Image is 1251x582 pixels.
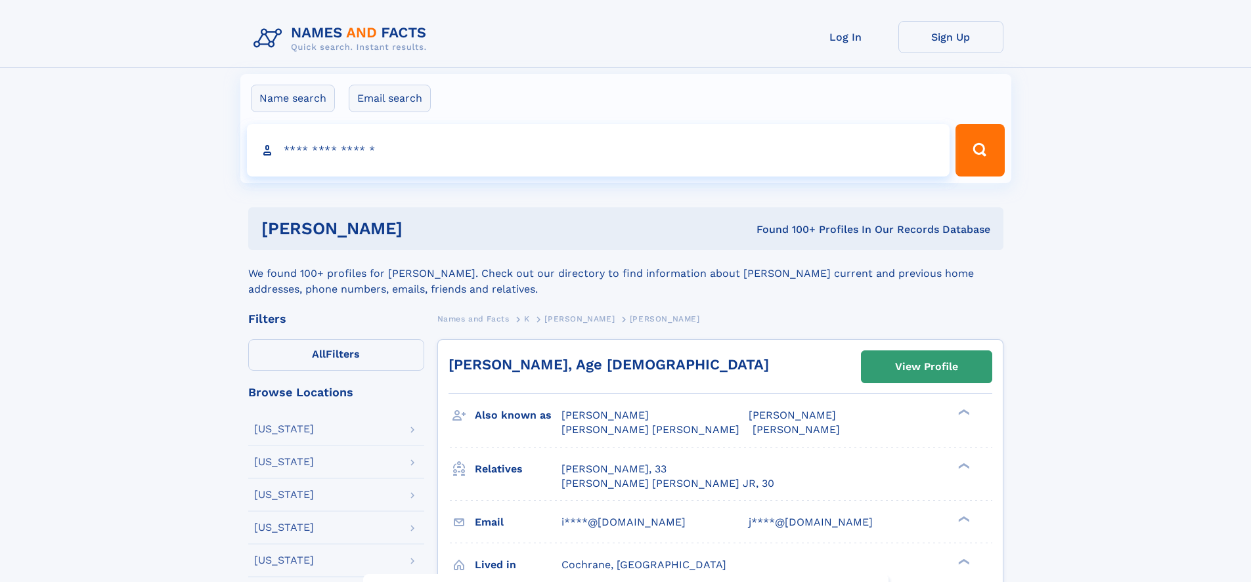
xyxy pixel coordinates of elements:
[449,356,769,373] a: [PERSON_NAME], Age [DEMOGRAPHIC_DATA]
[955,557,971,566] div: ❯
[895,352,958,382] div: View Profile
[475,404,561,426] h3: Also known as
[312,348,326,360] span: All
[753,423,840,436] span: [PERSON_NAME]
[254,489,314,500] div: [US_STATE]
[254,424,314,434] div: [US_STATE]
[475,458,561,480] h3: Relatives
[630,314,700,323] span: [PERSON_NAME]
[254,457,314,467] div: [US_STATE]
[749,409,836,421] span: [PERSON_NAME]
[251,85,335,112] label: Name search
[248,250,1003,297] div: We found 100+ profiles for [PERSON_NAME]. Check out our directory to find information about [PERS...
[524,310,530,327] a: K
[475,511,561,533] h3: Email
[248,339,424,371] label: Filters
[349,85,431,112] label: Email search
[561,476,774,491] a: [PERSON_NAME] [PERSON_NAME] JR, 30
[898,21,1003,53] a: Sign Up
[955,408,971,417] div: ❯
[475,554,561,576] h3: Lived in
[561,462,667,476] a: [PERSON_NAME], 33
[254,522,314,533] div: [US_STATE]
[254,555,314,566] div: [US_STATE]
[579,222,990,237] div: Found 100+ Profiles In Our Records Database
[561,409,649,421] span: [PERSON_NAME]
[437,310,510,327] a: Names and Facts
[524,314,530,323] span: K
[561,423,739,436] span: [PERSON_NAME] [PERSON_NAME]
[544,314,615,323] span: [PERSON_NAME]
[955,514,971,523] div: ❯
[955,124,1004,177] button: Search Button
[248,386,424,398] div: Browse Locations
[544,310,615,327] a: [PERSON_NAME]
[793,21,898,53] a: Log In
[862,351,992,383] a: View Profile
[261,220,580,237] h1: [PERSON_NAME]
[955,461,971,470] div: ❯
[247,124,950,177] input: search input
[561,558,726,571] span: Cochrane, [GEOGRAPHIC_DATA]
[248,313,424,325] div: Filters
[248,21,437,56] img: Logo Names and Facts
